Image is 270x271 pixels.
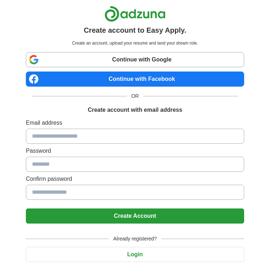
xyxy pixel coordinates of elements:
[26,251,244,257] a: Login
[26,147,244,155] label: Password
[26,175,244,183] label: Confirm password
[27,40,243,46] p: Create an account, upload your resume and land your dream role.
[104,6,166,22] img: Adzuna logo
[84,25,186,36] h1: Create account to Easy Apply.
[26,247,244,262] button: Login
[26,52,244,67] a: Continue with Google
[26,72,244,87] a: Continue with Facebook
[26,119,244,127] label: Email address
[88,106,182,114] h1: Create account with email address
[26,208,244,224] button: Create Account
[109,235,161,243] span: Already registered?
[127,92,143,100] span: OR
